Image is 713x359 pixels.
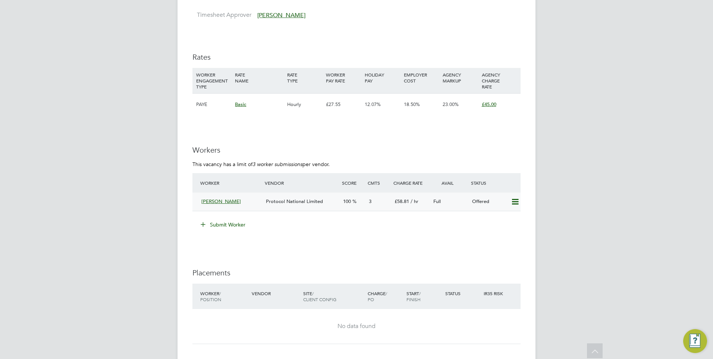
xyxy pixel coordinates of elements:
div: Avail [430,176,469,190]
button: Submit Worker [195,219,251,231]
div: AGENCY CHARGE RATE [480,68,519,93]
div: Hourly [285,94,324,115]
span: 18.50% [404,101,420,107]
span: / Finish [406,290,421,302]
div: RATE NAME [233,68,285,87]
div: Charge Rate [392,176,430,190]
span: 100 [343,198,351,205]
div: HOLIDAY PAY [363,68,402,87]
div: Worker [198,176,263,190]
span: / Client Config [303,290,336,302]
h3: Rates [192,52,521,62]
div: WORKER PAY RATE [324,68,363,87]
div: No data found [200,322,513,330]
div: Vendor [263,176,340,190]
h3: Placements [192,268,521,278]
span: Basic [235,101,246,107]
h3: Workers [192,145,521,155]
div: Status [469,176,521,190]
span: 3 [369,198,371,205]
p: This vacancy has a limit of per vendor. [192,161,521,168]
div: Site [301,287,366,306]
span: / PO [368,290,387,302]
div: Cmts [366,176,392,190]
div: Charge [366,287,405,306]
span: [PERSON_NAME] [257,12,305,19]
div: Offered [469,196,508,208]
div: IR35 Risk [482,287,508,300]
span: / Position [200,290,221,302]
span: [PERSON_NAME] [201,198,241,205]
span: / hr [411,198,418,205]
div: Vendor [250,287,301,300]
em: 3 worker submissions [252,161,302,168]
span: 23.00% [443,101,459,107]
div: EMPLOYER COST [402,68,441,87]
span: Full [433,198,441,205]
div: Start [405,287,443,306]
div: £27.55 [324,94,363,115]
div: WORKER ENGAGEMENT TYPE [194,68,233,93]
div: Score [340,176,366,190]
span: £45.00 [482,101,496,107]
span: 12.07% [365,101,381,107]
div: AGENCY MARKUP [441,68,480,87]
div: Worker [198,287,250,306]
div: RATE TYPE [285,68,324,87]
div: Status [443,287,482,300]
span: Protocol National Limited [266,198,323,205]
span: £58.81 [395,198,409,205]
div: PAYE [194,94,233,115]
button: Engage Resource Center [683,329,707,353]
label: Timesheet Approver [192,11,251,19]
